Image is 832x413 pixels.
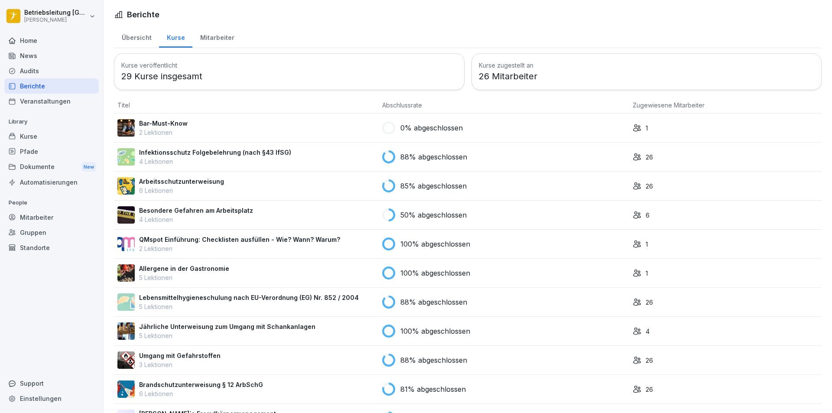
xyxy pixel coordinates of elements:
[4,210,99,225] a: Mitarbeiter
[4,144,99,159] a: Pfade
[4,115,99,129] p: Library
[139,177,224,186] p: Arbeitsschutzunterweisung
[192,26,242,48] a: Mitarbeiter
[400,181,467,191] p: 85% abgeschlossen
[400,239,470,249] p: 100% abgeschlossen
[400,297,467,307] p: 88% abgeschlossen
[114,26,159,48] a: Übersicht
[117,351,135,369] img: ro33qf0i8ndaw7nkfv0stvse.png
[139,119,188,128] p: Bar-Must-Know
[139,186,224,195] p: 6 Lektionen
[4,391,99,406] a: Einstellungen
[139,331,315,340] p: 5 Lektionen
[400,384,466,394] p: 81% abgeschlossen
[4,175,99,190] a: Automatisierungen
[4,376,99,391] div: Support
[117,101,130,109] span: Titel
[24,17,88,23] p: [PERSON_NAME]
[139,244,340,253] p: 2 Lektionen
[4,159,99,175] div: Dokumente
[4,33,99,48] a: Home
[4,63,99,78] a: Audits
[4,94,99,109] a: Veranstaltungen
[400,326,470,336] p: 100% abgeschlossen
[139,206,253,215] p: Besondere Gefahren am Arbeitsplatz
[646,385,653,394] p: 26
[4,78,99,94] a: Berichte
[646,240,648,249] p: 1
[139,273,229,282] p: 5 Lektionen
[139,322,315,331] p: Jährliche Unterweisung zum Umgang mit Schankanlagen
[4,159,99,175] a: DokumenteNew
[646,356,653,365] p: 26
[117,206,135,224] img: zq4t51x0wy87l3xh8s87q7rq.png
[139,264,229,273] p: Allergene in der Gastronomie
[646,298,653,307] p: 26
[139,148,291,157] p: Infektionsschutz Folgebelehrung (nach §43 IfSG)
[646,153,653,162] p: 26
[117,380,135,398] img: b0iy7e1gfawqjs4nezxuanzk.png
[139,380,263,389] p: Brandschutzunterweisung § 12 ArbSchG
[479,70,815,83] p: 26 Mitarbeiter
[4,129,99,144] a: Kurse
[139,157,291,166] p: 4 Lektionen
[117,235,135,253] img: rsy9vu330m0sw5op77geq2rv.png
[139,360,221,369] p: 3 Lektionen
[81,162,96,172] div: New
[479,61,815,70] h3: Kurse zugestellt an
[139,128,188,137] p: 2 Lektionen
[646,124,648,133] p: 1
[646,327,650,336] p: 4
[117,293,135,311] img: gxsnf7ygjsfsmxd96jxi4ufn.png
[4,196,99,210] p: People
[4,240,99,255] a: Standorte
[139,293,359,302] p: Lebensmittelhygieneschulung nach EU-Verordnung (EG) Nr. 852 / 2004
[400,268,470,278] p: 100% abgeschlossen
[121,70,457,83] p: 29 Kurse insgesamt
[633,101,705,109] span: Zugewiesene Mitarbeiter
[139,302,359,311] p: 5 Lektionen
[400,210,467,220] p: 50% abgeschlossen
[121,61,457,70] h3: Kurse veröffentlicht
[646,269,648,278] p: 1
[646,211,650,220] p: 6
[117,322,135,340] img: etou62n52bjq4b8bjpe35whp.png
[127,9,159,20] h1: Berichte
[4,225,99,240] a: Gruppen
[139,389,263,398] p: 6 Lektionen
[379,97,629,114] th: Abschlussrate
[400,355,467,365] p: 88% abgeschlossen
[117,148,135,166] img: tgff07aey9ahi6f4hltuk21p.png
[117,177,135,195] img: bgsrfyvhdm6180ponve2jajk.png
[139,215,253,224] p: 4 Lektionen
[646,182,653,191] p: 26
[4,48,99,63] a: News
[400,152,467,162] p: 88% abgeschlossen
[139,351,221,360] p: Umgang mit Gefahrstoffen
[24,9,88,16] p: Betriebsleitung [GEOGRAPHIC_DATA]
[139,235,340,244] p: QMspot Einführung: Checklisten ausfüllen - Wie? Wann? Warum?
[117,264,135,282] img: gsgognukgwbtoe3cnlsjjbmw.png
[400,123,463,133] p: 0% abgeschlossen
[117,119,135,137] img: avw4yih0pjczq94wjribdn74.png
[159,26,192,48] a: Kurse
